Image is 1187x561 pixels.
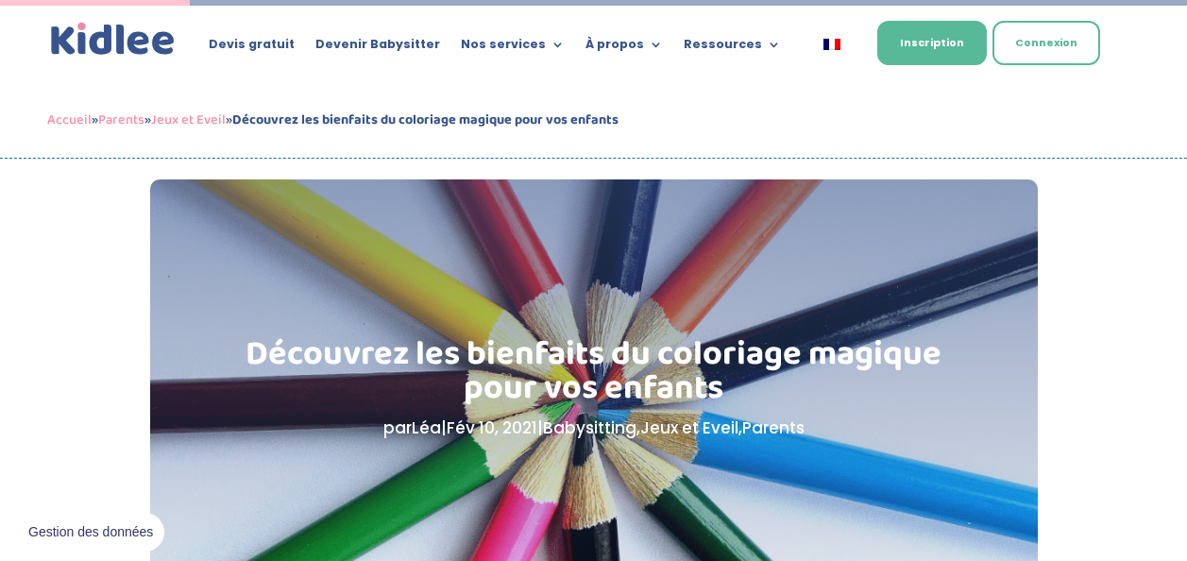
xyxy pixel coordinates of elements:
a: Babysitting [543,416,636,439]
h1: Découvrez les bienfaits du coloriage magique pour vos enfants [245,337,942,415]
a: Léa [412,416,441,439]
span: Fév 10, 2021 [447,416,537,439]
a: Jeux et Eveil [640,416,738,439]
button: Gestion des données [17,513,164,552]
p: par | | , , [245,415,942,442]
a: Parents [742,416,805,439]
span: Gestion des données [28,524,153,541]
